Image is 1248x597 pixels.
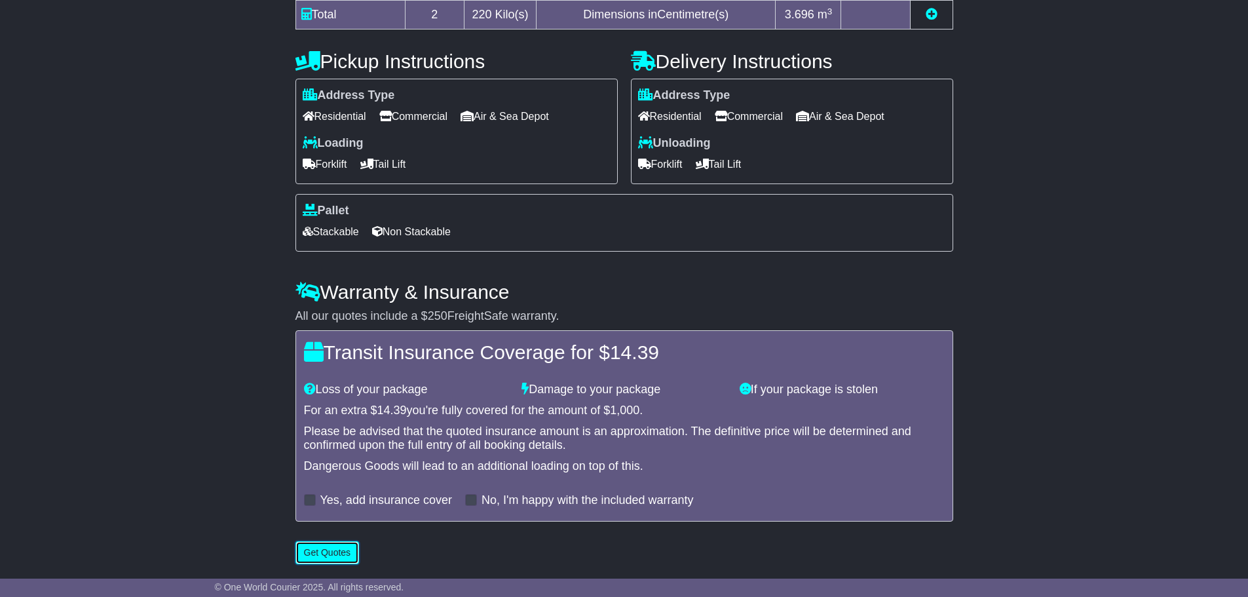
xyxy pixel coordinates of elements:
[295,309,953,324] div: All our quotes include a $ FreightSafe warranty.
[638,106,702,126] span: Residential
[785,8,814,21] span: 3.696
[295,1,405,29] td: Total
[303,136,364,151] label: Loading
[515,383,733,397] div: Damage to your package
[304,341,945,363] h4: Transit Insurance Coverage for $
[428,309,447,322] span: 250
[472,8,492,21] span: 220
[215,582,404,592] span: © One World Courier 2025. All rights reserved.
[360,154,406,174] span: Tail Lift
[638,88,730,103] label: Address Type
[379,106,447,126] span: Commercial
[715,106,783,126] span: Commercial
[827,7,833,16] sup: 3
[796,106,884,126] span: Air & Sea Depot
[638,136,711,151] label: Unloading
[733,383,951,397] div: If your package is stolen
[377,404,407,417] span: 14.39
[638,154,683,174] span: Forklift
[303,154,347,174] span: Forklift
[464,1,537,29] td: Kilo(s)
[926,8,937,21] a: Add new item
[303,204,349,218] label: Pallet
[295,50,618,72] h4: Pickup Instructions
[320,493,452,508] label: Yes, add insurance cover
[461,106,549,126] span: Air & Sea Depot
[818,8,833,21] span: m
[482,493,694,508] label: No, I'm happy with the included warranty
[295,541,360,564] button: Get Quotes
[303,88,395,103] label: Address Type
[304,404,945,418] div: For an extra $ you're fully covered for the amount of $ .
[537,1,776,29] td: Dimensions in Centimetre(s)
[631,50,953,72] h4: Delivery Instructions
[303,221,359,242] span: Stackable
[297,383,516,397] div: Loss of your package
[303,106,366,126] span: Residential
[304,425,945,453] div: Please be advised that the quoted insurance amount is an approximation. The definitive price will...
[304,459,945,474] div: Dangerous Goods will lead to an additional loading on top of this.
[610,404,639,417] span: 1,000
[405,1,464,29] td: 2
[610,341,659,363] span: 14.39
[295,281,953,303] h4: Warranty & Insurance
[696,154,742,174] span: Tail Lift
[372,221,451,242] span: Non Stackable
